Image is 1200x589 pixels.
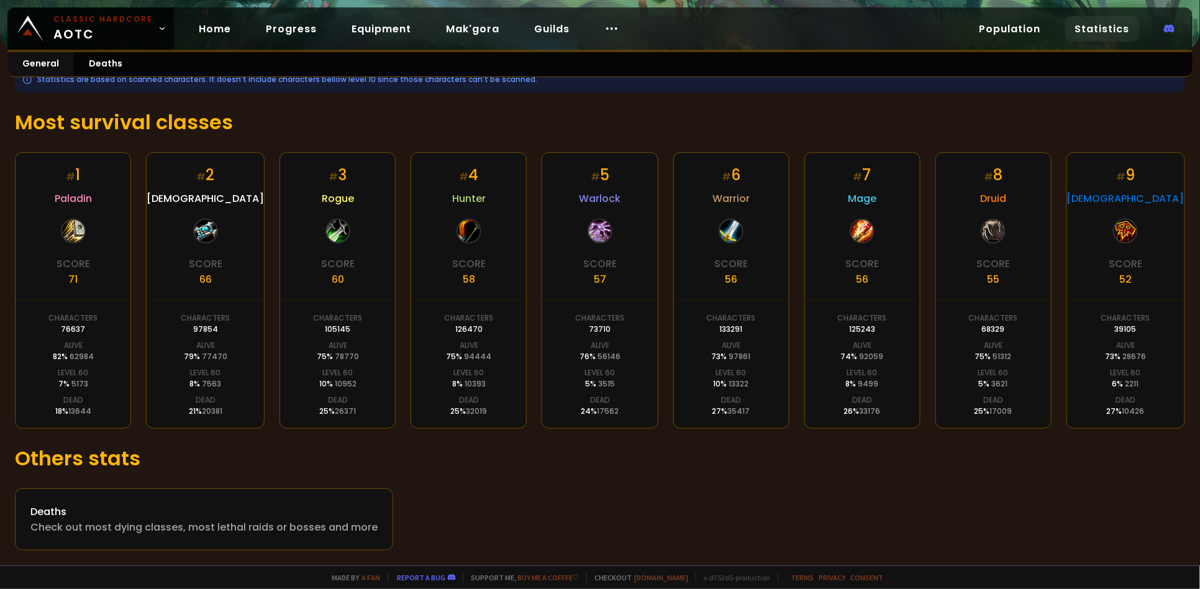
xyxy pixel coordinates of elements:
a: [DOMAIN_NAME] [634,573,688,582]
div: 55 [987,272,999,287]
div: Score [321,256,355,272]
div: Characters [444,313,493,324]
div: 8 [984,164,1002,186]
div: 1 [66,164,80,186]
span: v. d752d5 - production [696,573,770,582]
div: 76637 [61,324,85,335]
div: 56 [725,272,737,287]
small: # [1116,170,1125,184]
span: 3515 [598,378,615,389]
div: Dead [983,395,1003,406]
span: 33176 [860,406,881,416]
a: Buy me a coffee [517,573,579,582]
div: 57 [594,272,606,287]
div: 5 [591,164,609,186]
div: 27 % [1107,406,1145,417]
small: # [853,170,863,184]
div: Characters [838,313,887,324]
a: Deaths [74,52,137,76]
a: Statistics [1065,16,1140,42]
div: 126470 [455,324,483,335]
div: Dead [63,395,83,406]
div: Characters [1101,313,1150,324]
div: 26 % [844,406,881,417]
div: Alive [64,340,83,351]
span: Paladin [55,191,92,206]
div: 7 % [58,378,88,390]
a: Progress [256,16,327,42]
div: Level 60 [978,367,1009,378]
span: Warrior [712,191,750,206]
div: 39105 [1115,324,1137,335]
span: 28676 [1122,351,1146,362]
div: 5 % [979,378,1008,390]
div: Level 60 [58,367,88,378]
small: # [591,170,600,184]
small: # [459,170,468,184]
a: Population [969,16,1050,42]
div: Deaths [30,504,378,519]
div: 76 % [580,351,620,362]
div: 105145 [325,324,350,335]
span: 26371 [335,406,356,416]
a: Privacy [819,573,845,582]
div: Alive [1116,340,1135,351]
div: 75 % [446,351,491,362]
div: 75 % [975,351,1012,362]
span: 20381 [202,406,222,416]
h1: Others stats [15,444,1185,473]
a: Mak'gora [436,16,509,42]
div: Dead [721,395,741,406]
div: 3 [329,164,347,186]
a: Terms [791,573,814,582]
span: 78770 [335,351,359,362]
div: 18 % [55,406,91,417]
div: 8 % [846,378,879,390]
div: Dead [328,395,348,406]
div: 6 % [1112,378,1139,390]
div: 25 % [975,406,1012,417]
span: Checkout [586,573,688,582]
div: Level 60 [322,367,353,378]
div: 24 % [581,406,619,417]
div: Score [845,256,879,272]
span: Druid [980,191,1006,206]
div: Score [1109,256,1142,272]
div: Dead [852,395,872,406]
div: Alive [196,340,215,351]
div: 60 [332,272,344,287]
small: # [196,170,206,184]
div: Dead [590,395,610,406]
a: Classic HardcoreAOTC [7,7,174,50]
span: 62984 [70,351,94,362]
span: 9499 [858,378,879,389]
div: Alive [722,340,740,351]
div: 58 [463,272,475,287]
span: [DEMOGRAPHIC_DATA] [147,191,264,206]
span: 56146 [598,351,620,362]
a: Home [189,16,241,42]
span: 13322 [729,378,749,389]
div: 73710 [589,324,611,335]
div: Score [976,256,1010,272]
div: 2 [196,164,214,186]
span: 17562 [597,406,619,416]
div: 5 % [585,378,615,390]
div: 82 % [53,351,94,362]
div: 7 [853,164,871,186]
div: Statistics are based on scanned characters. It doesn't include characters bellow level 10 since t... [15,66,1185,93]
div: 73 % [712,351,751,362]
div: 125243 [849,324,875,335]
a: DeathsCheck out most dying classes, most lethal raids or bosses and more [15,488,393,550]
div: 133291 [720,324,743,335]
div: Score [452,256,486,272]
span: Warlock [579,191,620,206]
div: Score [189,256,222,272]
span: 7563 [202,378,221,389]
div: Dead [1116,395,1135,406]
span: 51312 [993,351,1012,362]
div: Alive [853,340,871,351]
span: 5173 [71,378,88,389]
div: Alive [460,340,478,351]
span: 32019 [466,406,487,416]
